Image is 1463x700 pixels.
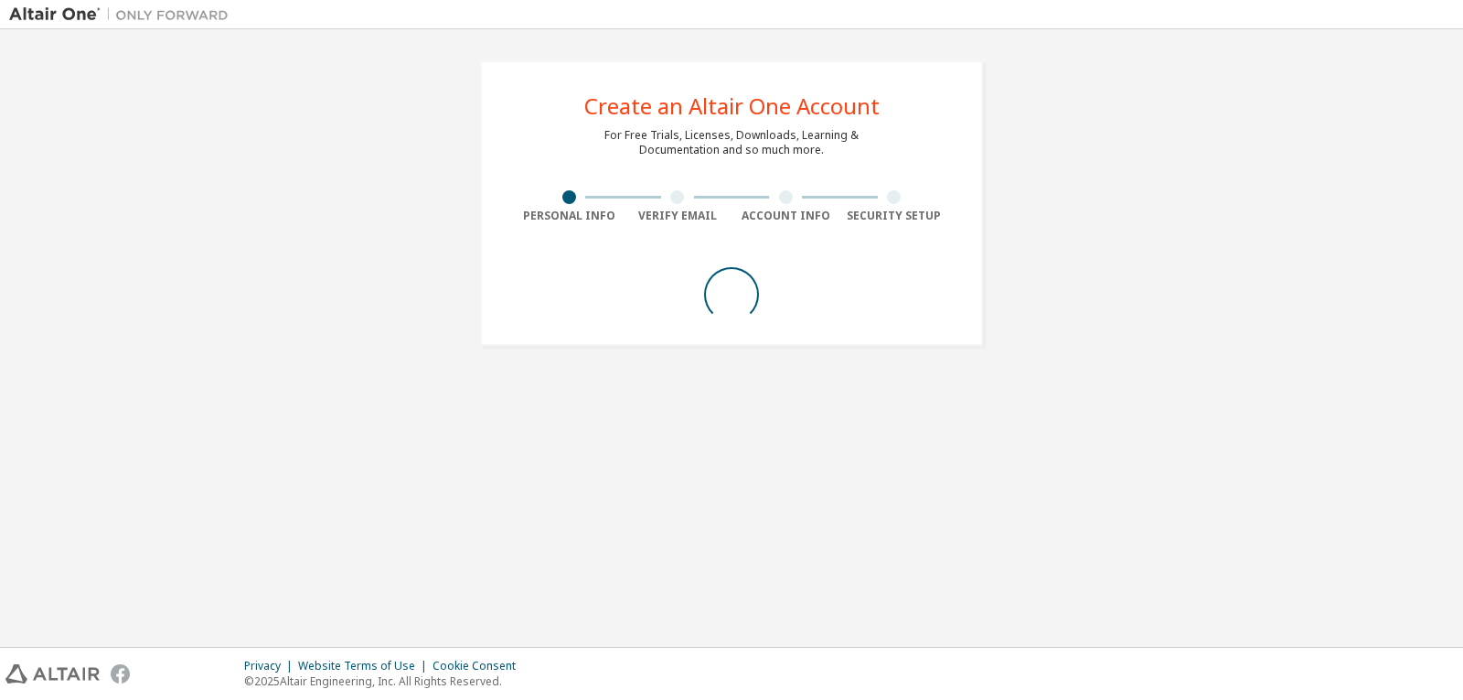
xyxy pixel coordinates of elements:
div: Verify Email [624,209,732,223]
div: Website Terms of Use [298,659,432,673]
div: Privacy [244,659,298,673]
div: Cookie Consent [432,659,527,673]
img: altair_logo.svg [5,664,100,684]
div: Account Info [731,209,840,223]
div: Create an Altair One Account [584,95,880,117]
img: facebook.svg [111,664,130,684]
div: Personal Info [515,209,624,223]
div: For Free Trials, Licenses, Downloads, Learning & Documentation and so much more. [604,128,859,157]
div: Security Setup [840,209,949,223]
p: © 2025 Altair Engineering, Inc. All Rights Reserved. [244,673,527,689]
img: Altair One [9,5,238,24]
